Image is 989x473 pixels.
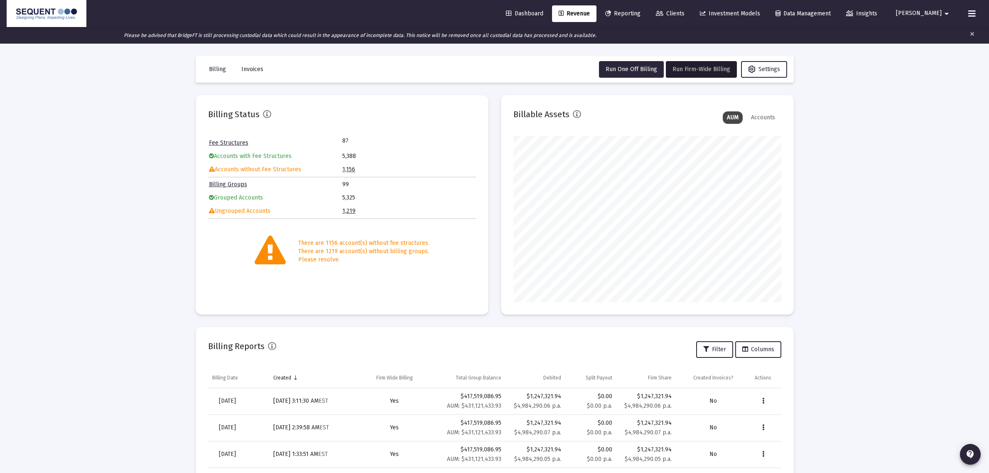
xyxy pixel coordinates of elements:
span: Clients [656,10,685,17]
div: Yes [362,397,427,405]
div: Total Group Balance [456,374,501,381]
td: Column Debited [506,368,565,388]
span: Reporting [605,10,641,17]
a: [DATE] [212,393,243,409]
td: Column Total Group Balance [431,368,506,388]
small: $0.00 p.a. [587,456,612,463]
i: Please be advised that BridgeFT is still processing custodial data which could result in the appe... [124,32,596,38]
span: Filter [703,346,726,353]
span: Run One Off Billing [606,66,657,73]
div: $0.00 [569,446,613,463]
a: Billing Groups [209,181,247,188]
span: Insights [846,10,877,17]
small: EST [318,451,328,458]
small: $4,984,290.05 p.a. [625,456,672,463]
a: 1,156 [342,166,355,173]
div: Split Payout [586,374,612,381]
td: Column Split Payout [565,368,617,388]
span: [DATE] [219,397,236,404]
button: Run One Off Billing [599,61,664,78]
div: $1,247,321.94 [621,446,672,454]
div: [DATE] 3:11:30 AM [273,397,353,405]
td: Column Actions [751,368,781,388]
div: $417,519,086.95 [435,392,502,410]
div: $417,519,086.95 [435,446,502,463]
div: No [680,450,746,458]
div: [DATE] 1:33:51 AM [273,450,353,458]
a: [DATE] [212,446,243,463]
div: $1,247,321.94 [621,419,672,427]
div: Billing Date [212,374,238,381]
a: Insights [839,5,884,22]
button: Columns [735,341,781,358]
small: EST [319,397,328,404]
small: $4,984,290.07 p.a. [625,429,672,436]
small: $0.00 p.a. [587,402,612,409]
td: 5,388 [342,150,475,163]
span: Billing [209,66,226,73]
small: $4,984,290.06 p.a. [514,402,561,409]
td: Column Firm Share [616,368,676,388]
td: Accounts with Fee Structures [209,150,342,163]
span: Run Firm-Wide Billing [672,66,730,73]
mat-icon: contact_support [965,449,975,459]
small: $4,984,290.07 p.a. [514,429,561,436]
button: Billing [202,61,233,78]
td: 99 [342,178,475,191]
span: [PERSON_NAME] [896,10,942,17]
td: Grouped Accounts [209,192,342,204]
span: Settings [748,66,780,73]
div: $1,247,321.94 [510,446,561,454]
div: Yes [362,424,427,432]
div: No [680,424,746,432]
td: Column Created [269,368,358,388]
a: Clients [649,5,691,22]
div: $1,247,321.94 [621,392,672,401]
td: 5,325 [342,192,475,204]
div: AUM [723,111,743,124]
a: [DATE] [212,419,243,436]
a: Fee Structures [209,139,248,146]
span: [DATE] [219,451,236,458]
mat-icon: arrow_drop_down [942,5,952,22]
button: Filter [696,341,733,358]
div: Yes [362,450,427,458]
a: Revenue [552,5,596,22]
a: 1,219 [342,207,356,214]
mat-icon: clear [969,29,975,42]
div: Actions [755,374,771,381]
small: AUM: $431,121,433.93 [447,456,501,463]
span: Data Management [775,10,831,17]
div: $1,247,321.94 [510,392,561,401]
div: $0.00 [569,419,613,437]
h2: Billable Assets [513,108,569,121]
div: Created [273,374,291,381]
small: AUM: $431,121,433.93 [447,429,501,436]
small: $4,984,290.05 p.a. [514,456,561,463]
div: Accounts [747,111,779,124]
button: Settings [741,61,787,78]
button: Invoices [235,61,270,78]
h2: Billing Status [208,108,260,121]
div: Created Invoices? [693,374,734,381]
div: $417,519,086.95 [435,419,502,437]
small: AUM: $431,121,433.93 [447,402,501,409]
small: $4,984,290.06 p.a. [624,402,672,409]
span: Dashboard [506,10,543,17]
td: Column Billing Date [208,368,270,388]
div: There are 1156 account(s) without fee structures. [298,239,429,247]
a: Reporting [599,5,647,22]
td: Ungrouped Accounts [209,205,342,217]
span: Invoices [241,66,263,73]
span: Columns [742,346,774,353]
div: $0.00 [569,392,613,410]
span: Revenue [559,10,590,17]
a: Data Management [769,5,837,22]
td: 87 [342,137,409,145]
td: Column Firm Wide Billing [358,368,431,388]
a: Investment Models [693,5,767,22]
div: [DATE] 2:39:58 AM [273,424,353,432]
span: [DATE] [219,424,236,431]
div: Firm Share [648,374,672,381]
td: Accounts without Fee Structures [209,163,342,176]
